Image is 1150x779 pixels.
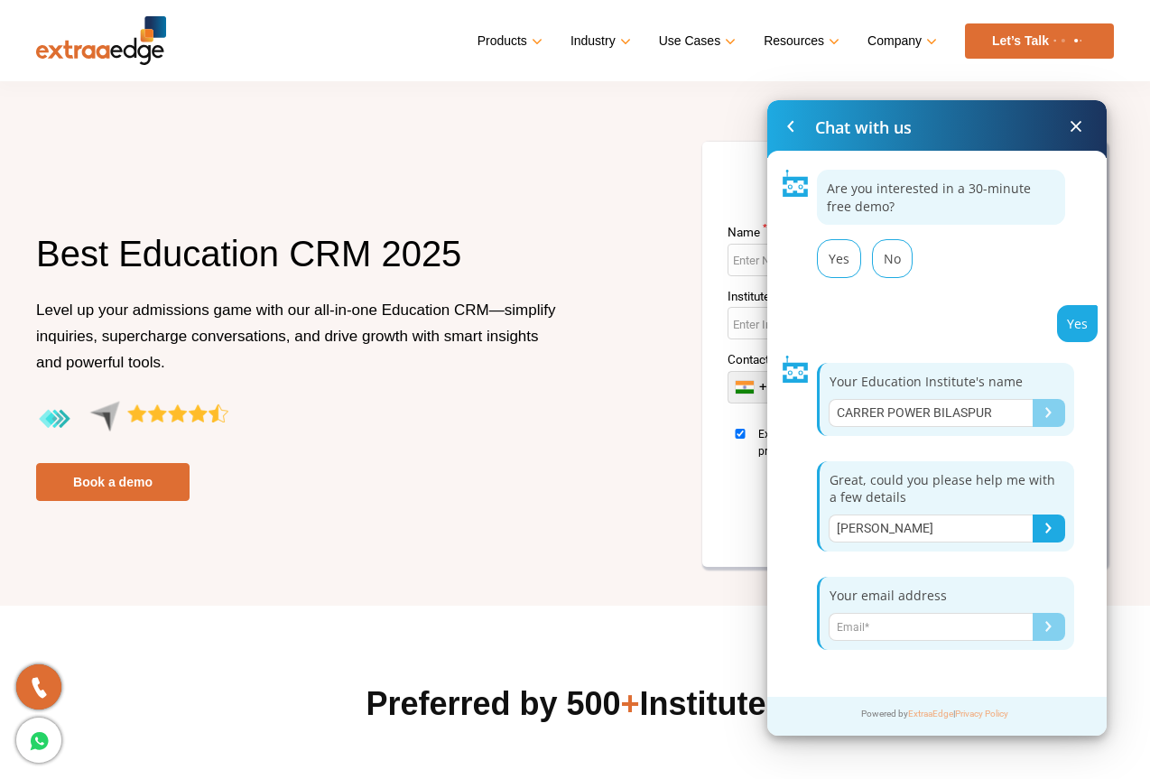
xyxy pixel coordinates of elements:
div: +91 [759,378,782,395]
p: Are you interested in a 30-minute free demo? [827,180,1055,215]
input: Enter Name [728,244,901,276]
a: Book a demo [36,463,190,501]
button: Submit [1033,613,1065,641]
a: Products [478,28,539,54]
input: Name* [829,613,1033,641]
span: Level up your admissions game with our all-in-one Education CRM—simplify inquiries, supercharge c... [36,301,555,371]
button: Submit [1033,515,1065,543]
span: + [621,685,640,722]
input: Enter Institute Name [728,307,901,339]
a: Industry [570,28,627,54]
label: Contact Number [728,354,901,371]
span: ExtraaEdge will use this information to contact you about our products and services. [758,426,1075,494]
a: ExtraaEdge [908,709,953,719]
div: Yes [1057,305,1098,342]
label: Institute Name [728,291,901,308]
h1: Best Education CRM 2025 [36,230,561,297]
a: Privacy Policy [955,709,1008,719]
a: Let’s Talk [965,23,1114,59]
a: Company [867,28,933,54]
div: No [872,239,913,278]
div: Chat with us [815,115,912,158]
p: Your email address [830,587,1064,605]
input: Name* [829,399,1033,427]
h2: Preferred by 500 Institutes [36,682,1114,726]
p: Great, could you please help me with a few details [830,471,1064,506]
h2: Quick Enquiry [724,163,1084,227]
a: Resources [764,28,836,54]
a: Use Cases [659,28,732,54]
input: Enter Contact Number [728,371,901,403]
label: Name [728,227,901,244]
div: Powered by | [861,693,1013,736]
p: Your Education Institute's name [830,373,1064,391]
button: Submit [1033,399,1065,427]
input: Name* [829,515,1033,543]
div: Yes [817,239,861,278]
img: aggregate-rating-by-users [36,401,228,438]
input: ExtraaEdge will use this information to contact you about our products and services. [728,429,753,439]
div: India (भारत): +91 [728,372,798,403]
